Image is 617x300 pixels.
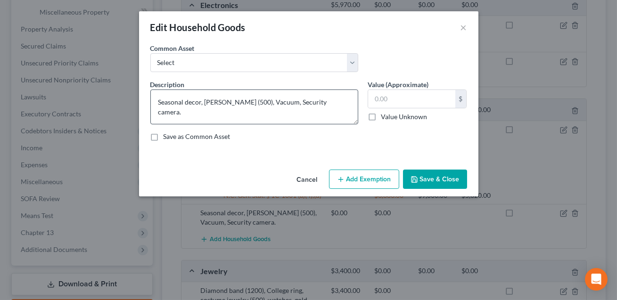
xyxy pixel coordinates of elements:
[403,170,467,189] button: Save & Close
[368,80,428,89] label: Value (Approximate)
[150,43,195,53] label: Common Asset
[329,170,399,189] button: Add Exemption
[585,268,608,291] div: Open Intercom Messenger
[381,112,427,122] label: Value Unknown
[150,81,185,89] span: Description
[368,90,455,108] input: 0.00
[150,21,246,34] div: Edit Household Goods
[461,22,467,33] button: ×
[455,90,467,108] div: $
[164,132,230,141] label: Save as Common Asset
[289,170,325,189] button: Cancel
